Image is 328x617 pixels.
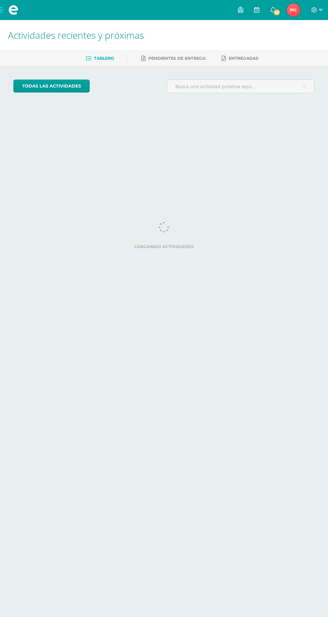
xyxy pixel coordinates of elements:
span: Entregadas [229,56,258,61]
a: todas las Actividades [13,80,90,93]
span: Pendientes de entrega [148,56,206,61]
span: Tablero [94,56,114,61]
img: 69f303fc39f837cd9983a5abc81b3825.png [287,3,300,17]
a: Entregadas [222,53,258,64]
input: Busca una actividad próxima aquí... [167,80,314,93]
a: Tablero [86,53,114,64]
span: Actividades recientes y próximas [8,29,144,41]
label: Cargando actividades [13,244,315,249]
a: Pendientes de entrega [141,53,206,64]
span: 93 [273,9,280,16]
